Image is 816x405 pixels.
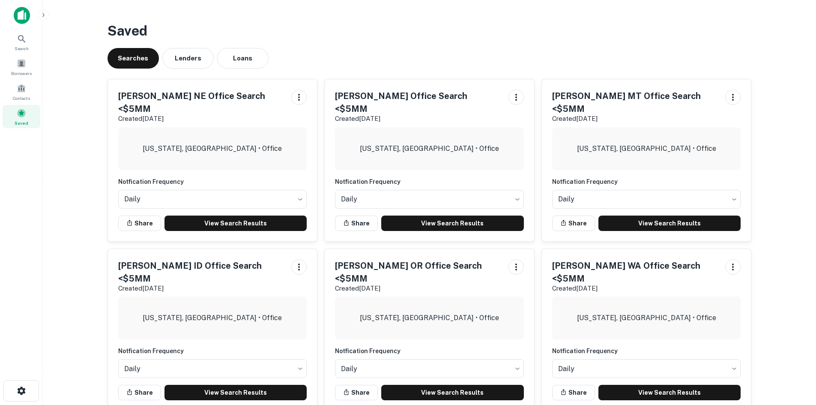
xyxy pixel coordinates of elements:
[14,7,30,24] img: capitalize-icon.png
[335,346,524,356] h6: Notfication Frequency
[552,216,595,231] button: Share
[335,357,524,381] div: Without label
[3,55,40,78] a: Borrowers
[3,105,40,128] a: Saved
[3,30,40,54] a: Search
[335,385,378,400] button: Share
[108,48,159,69] button: Searches
[552,187,741,211] div: Without label
[598,385,741,400] a: View Search Results
[118,346,307,356] h6: Notfication Frequency
[335,114,502,124] p: Created [DATE]
[217,48,269,69] button: Loans
[552,177,741,186] h6: Notfication Frequency
[118,177,307,186] h6: Notfication Frequency
[335,90,502,115] h5: [PERSON_NAME] Office Search <$5MM
[118,385,161,400] button: Share
[335,216,378,231] button: Share
[118,216,161,231] button: Share
[15,120,28,126] span: Saved
[118,90,285,115] h5: [PERSON_NAME] NE Office Search <$5MM
[360,313,499,323] p: [US_STATE], [GEOGRAPHIC_DATA] • Office
[577,144,716,154] p: [US_STATE], [GEOGRAPHIC_DATA] • Office
[335,177,524,186] h6: Notfication Frequency
[162,48,214,69] button: Lenders
[577,313,716,323] p: [US_STATE], [GEOGRAPHIC_DATA] • Office
[118,187,307,211] div: Without label
[164,216,307,231] a: View Search Results
[108,21,752,41] h3: Saved
[552,283,719,294] p: Created [DATE]
[143,313,282,323] p: [US_STATE], [GEOGRAPHIC_DATA] • Office
[598,216,741,231] a: View Search Results
[335,187,524,211] div: Without label
[552,346,741,356] h6: Notfication Frequency
[118,357,307,381] div: Without label
[15,45,29,52] span: Search
[118,259,285,285] h5: [PERSON_NAME] ID Office Search <$5MM
[335,259,502,285] h5: [PERSON_NAME] OR Office Search <$5MM
[3,80,40,103] a: Contacts
[13,95,30,102] span: Contacts
[118,114,285,124] p: Created [DATE]
[552,114,719,124] p: Created [DATE]
[552,90,719,115] h5: [PERSON_NAME] MT Office Search <$5MM
[552,357,741,381] div: Without label
[381,216,524,231] a: View Search Results
[164,385,307,400] a: View Search Results
[118,283,285,294] p: Created [DATE]
[552,259,719,285] h5: [PERSON_NAME] WA Office Search <$5MM
[360,144,499,154] p: [US_STATE], [GEOGRAPHIC_DATA] • Office
[552,385,595,400] button: Share
[143,144,282,154] p: [US_STATE], [GEOGRAPHIC_DATA] • Office
[335,283,502,294] p: Created [DATE]
[381,385,524,400] a: View Search Results
[11,70,32,77] span: Borrowers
